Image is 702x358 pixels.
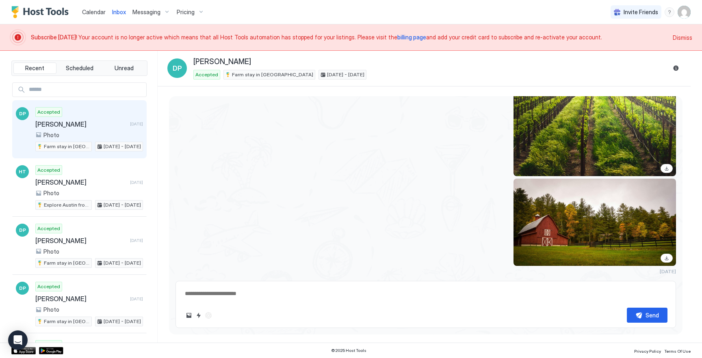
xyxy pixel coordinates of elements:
[66,65,93,72] span: Scheduled
[177,9,195,16] span: Pricing
[184,311,194,320] button: Upload image
[44,143,90,150] span: Farm stay in [GEOGRAPHIC_DATA]
[39,347,63,354] a: Google Play Store
[634,346,661,355] a: Privacy Policy
[44,318,90,325] span: Farm stay in [GEOGRAPHIC_DATA]
[671,63,681,73] button: Reservation information
[627,308,667,323] button: Send
[31,34,668,41] span: Your account is no longer active which means that all Host Tools automation has stopped for your ...
[664,346,691,355] a: Terms Of Use
[193,57,251,67] span: [PERSON_NAME]
[102,63,145,74] button: Unread
[37,108,60,116] span: Accepted
[646,311,659,319] div: Send
[327,71,364,78] span: [DATE] - [DATE]
[25,65,44,72] span: Recent
[104,201,141,209] span: [DATE] - [DATE]
[513,179,676,266] div: View image
[35,178,127,186] span: [PERSON_NAME]
[673,33,692,42] div: Dismiss
[664,349,691,354] span: Terms Of Use
[104,143,141,150] span: [DATE] - [DATE]
[634,349,661,354] span: Privacy Policy
[19,168,26,175] span: HT
[195,71,218,78] span: Accepted
[19,226,26,234] span: DP
[11,6,72,18] a: Host Tools Logo
[26,83,146,97] input: Input Field
[31,34,78,41] span: Subscribe [DATE]!
[37,341,60,349] span: Accepted
[660,268,676,274] span: [DATE]
[331,348,366,353] span: © 2025 Host Tools
[11,60,147,76] div: tab-group
[82,8,106,16] a: Calendar
[13,63,56,74] button: Recent
[661,164,673,173] a: Download
[104,259,141,267] span: [DATE] - [DATE]
[104,318,141,325] span: [DATE] - [DATE]
[19,110,26,117] span: DP
[19,285,26,292] span: DP
[11,347,36,354] a: App Store
[661,254,673,263] a: Download
[37,166,60,174] span: Accepted
[112,9,126,15] span: Inbox
[665,7,674,17] div: menu
[43,306,59,313] span: Photo
[43,190,59,197] span: Photo
[132,9,160,16] span: Messaging
[130,238,143,243] span: [DATE]
[58,63,101,74] button: Scheduled
[44,259,90,267] span: Farm stay in [GEOGRAPHIC_DATA]
[43,132,59,139] span: Photo
[8,330,28,350] div: Open Intercom Messenger
[397,34,426,41] a: billing page
[115,65,134,72] span: Unread
[232,71,313,78] span: Farm stay in [GEOGRAPHIC_DATA]
[43,248,59,255] span: Photo
[130,296,143,302] span: [DATE]
[37,225,60,232] span: Accepted
[35,237,127,245] span: [PERSON_NAME]
[112,8,126,16] a: Inbox
[194,311,204,320] button: Quick reply
[130,180,143,185] span: [DATE]
[678,6,691,19] div: User profile
[130,121,143,127] span: [DATE]
[44,201,90,209] span: Explore Austin from an Airy, Modern Apartment.....
[173,63,182,73] span: DP
[37,283,60,290] span: Accepted
[624,9,658,16] span: Invite Friends
[82,9,106,15] span: Calendar
[35,120,127,128] span: [PERSON_NAME]
[35,295,127,303] span: [PERSON_NAME]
